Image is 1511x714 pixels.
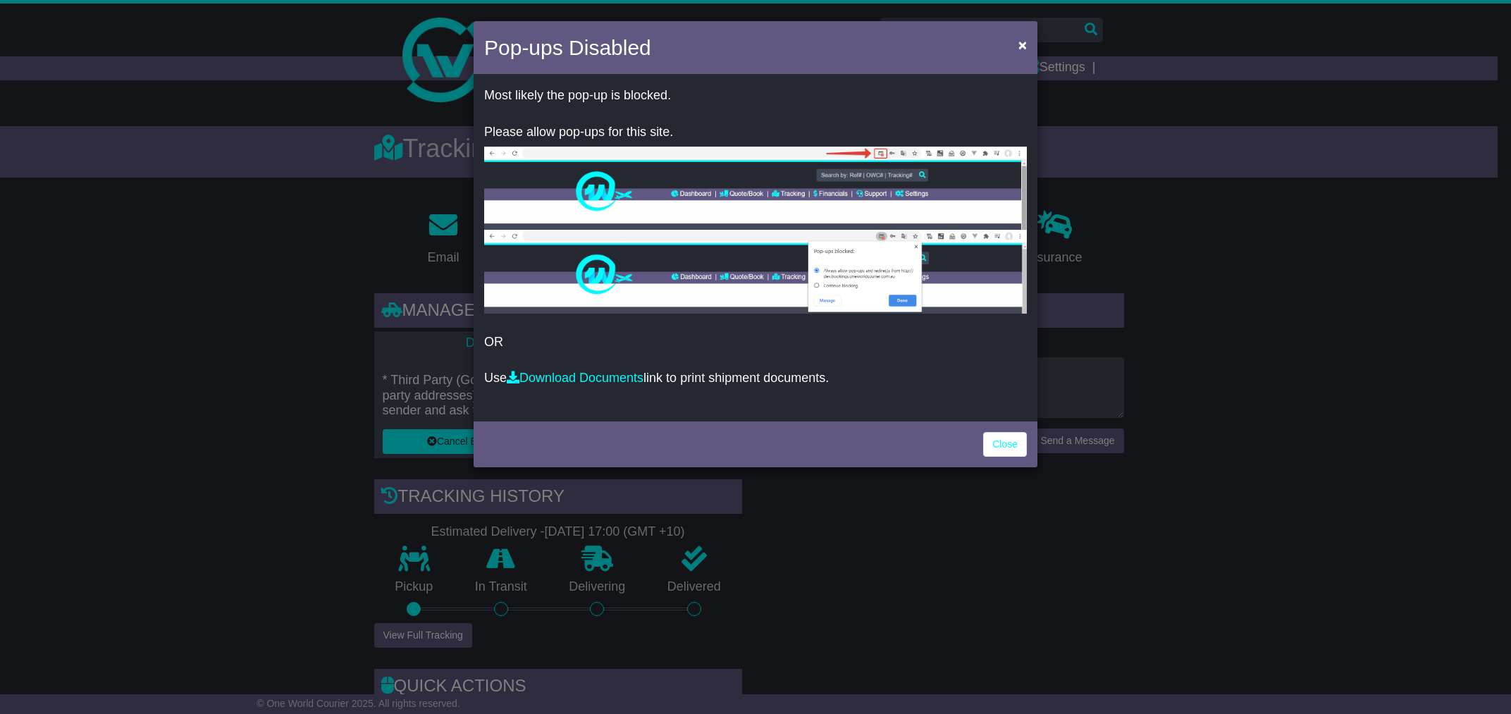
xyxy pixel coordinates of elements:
[484,125,1027,140] p: Please allow pop-ups for this site.
[474,78,1037,418] div: OR
[507,371,643,385] a: Download Documents
[484,230,1027,314] img: allow-popup-2.png
[484,88,1027,104] p: Most likely the pop-up is blocked.
[1011,30,1034,59] button: Close
[983,432,1027,457] a: Close
[484,32,651,63] h4: Pop-ups Disabled
[484,371,1027,386] p: Use link to print shipment documents.
[484,147,1027,230] img: allow-popup-1.png
[1018,37,1027,53] span: ×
